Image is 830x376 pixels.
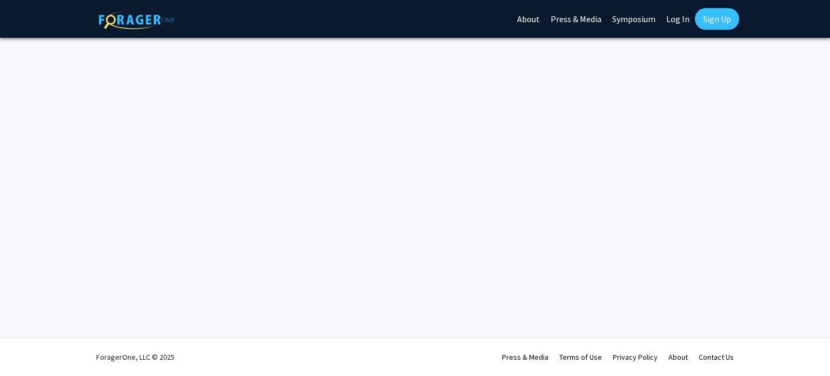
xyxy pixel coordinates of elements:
[695,8,739,30] a: Sign Up
[668,352,688,362] a: About
[502,352,548,362] a: Press & Media
[96,338,175,376] div: ForagerOne, LLC © 2025
[99,10,175,29] img: ForagerOne Logo
[613,352,658,362] a: Privacy Policy
[699,352,734,362] a: Contact Us
[559,352,602,362] a: Terms of Use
